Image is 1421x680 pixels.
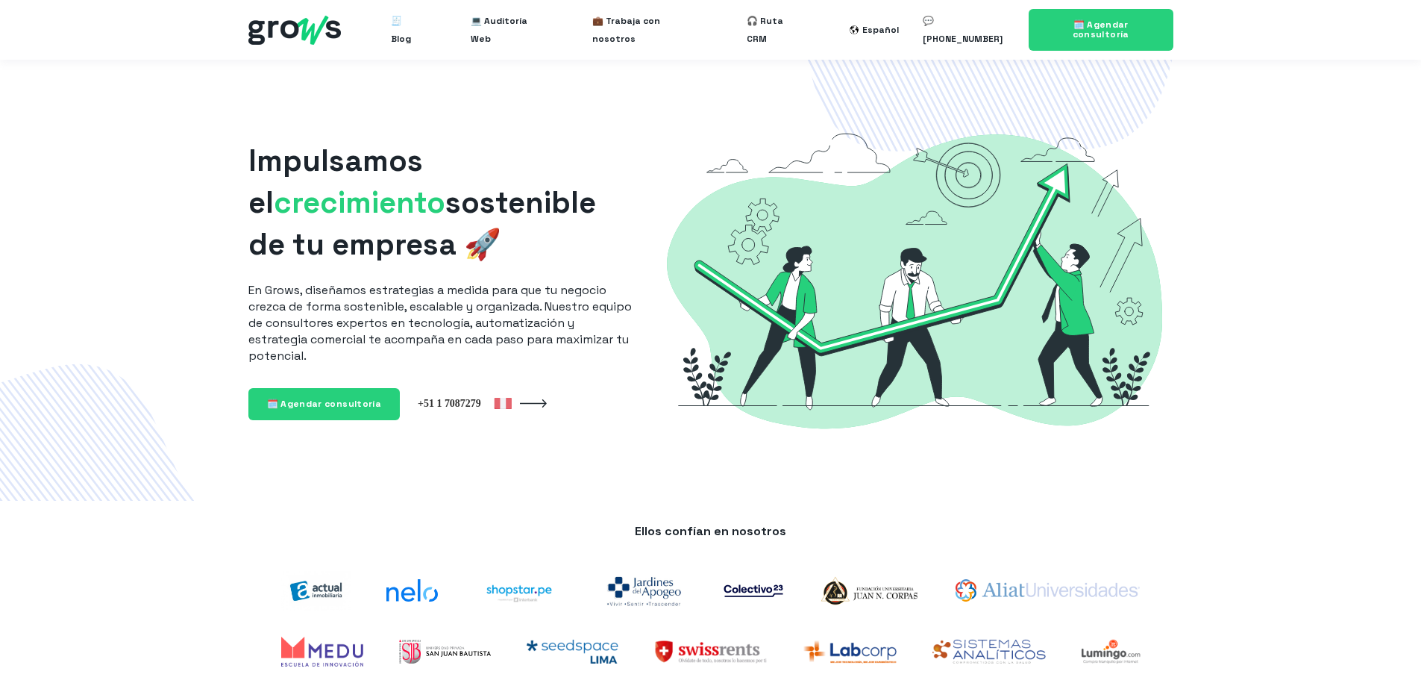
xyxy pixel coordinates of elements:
[263,523,1158,540] p: Ellos confían en nosotros
[923,6,1010,54] a: 💬 [PHONE_NUMBER]
[474,574,565,608] img: shoptarpe
[391,6,422,54] a: 🧾 Blog
[248,16,341,45] img: grows - hubspot
[600,568,688,613] img: jardines-del-apogeo
[267,398,382,410] span: 🗓️ Agendar consultoría
[803,640,897,664] img: Labcorp
[248,282,632,364] p: En Grows, diseñamos estrategias a medida para que tu negocio crezca de forma sostenible, escalabl...
[1082,640,1141,664] img: Lumingo
[862,21,899,39] div: Español
[248,140,632,266] h1: Impulsamos el sostenible de tu empresa 🚀
[656,107,1173,453] img: Grows-Growth-Marketing-Hacking-Hubspot
[399,640,492,664] img: UPSJB
[932,640,1046,664] img: Sistemas analíticos
[418,396,512,410] img: Grows Perú
[527,640,618,664] img: Seedspace Lima
[248,388,401,420] a: 🗓️ Agendar consultoría
[747,6,802,54] a: 🎧 Ruta CRM
[654,640,767,664] img: SwissRents
[386,579,438,602] img: nelo
[1073,19,1129,40] span: 🗓️ Agendar consultoría
[1029,9,1173,51] a: 🗓️ Agendar consultoría
[281,637,363,667] img: Medu Academy
[274,184,445,222] span: crecimiento
[281,571,351,611] img: actual-inmobiliaria
[471,6,545,54] a: 💻 Auditoría Web
[819,574,920,608] img: logo-Corpas
[956,579,1140,602] img: aliat-universidades
[592,6,699,54] a: 💼 Trabaja con nosotros
[724,584,783,597] img: co23
[1346,608,1421,680] iframe: Chat Widget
